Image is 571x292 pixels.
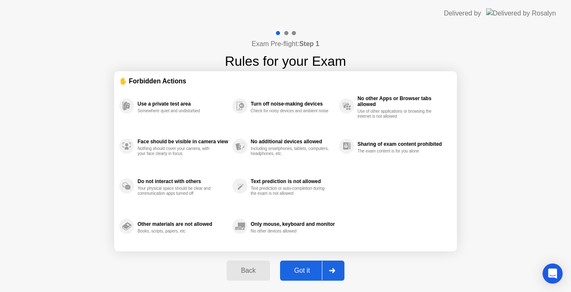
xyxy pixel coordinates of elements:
[225,51,346,71] h1: Rules for your Exam
[138,139,228,145] div: Face should be visible in camera view
[357,149,436,154] div: The exam content is for you alone
[138,221,228,227] div: Other materials are not allowed
[251,109,330,114] div: Check for noisy devices and ambient noise
[299,40,319,47] b: Step 1
[357,109,436,119] div: Use of other applications or browsing the internet is not allowed
[227,261,270,281] button: Back
[251,186,330,196] div: Text prediction or auto-completion during the exam is not allowed
[251,178,335,184] div: Text prediction is not allowed
[357,141,448,147] div: Sharing of exam content prohibited
[251,139,335,145] div: No additional devices allowed
[280,261,344,281] button: Got it
[119,76,452,86] div: ✋ Forbidden Actions
[252,39,319,49] h4: Exam Pre-flight:
[229,267,267,274] div: Back
[138,146,217,156] div: Nothing should cover your camera, with your face clearly in focus
[138,178,228,184] div: Do not interact with others
[543,264,563,284] div: Open Intercom Messenger
[251,101,335,107] div: Turn off noise-making devices
[138,109,217,114] div: Somewhere quiet and undisturbed
[251,146,330,156] div: Including smartphones, tablets, computers, headphones, etc.
[251,221,335,227] div: Only mouse, keyboard and monitor
[283,267,322,274] div: Got it
[444,8,481,18] div: Delivered by
[357,96,448,107] div: No other Apps or Browser tabs allowed
[138,186,217,196] div: Your physical space should be clear and communication apps turned off
[138,101,228,107] div: Use a private test area
[251,229,330,234] div: No other devices allowed
[486,8,556,18] img: Delivered by Rosalyn
[138,229,217,234] div: Books, scripts, papers, etc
